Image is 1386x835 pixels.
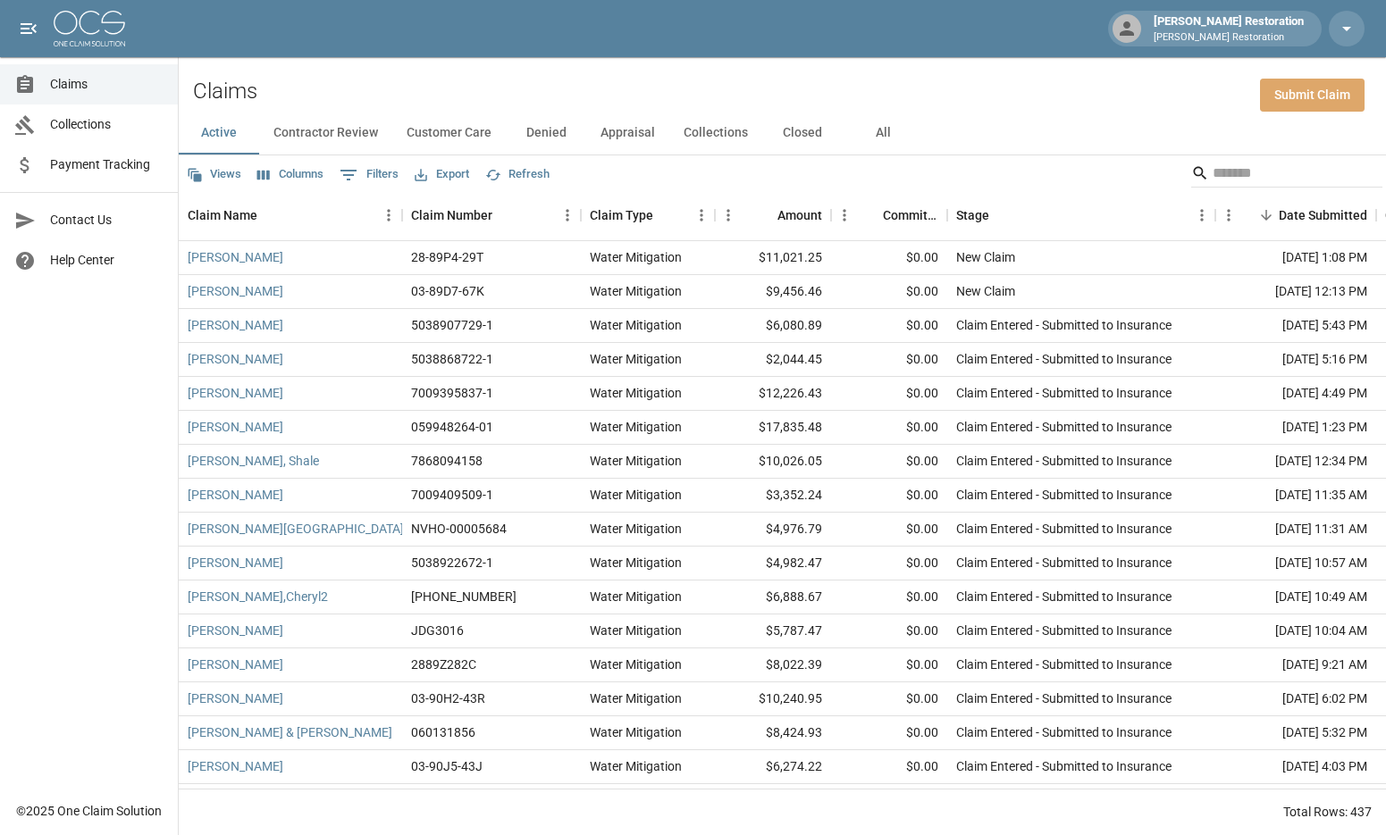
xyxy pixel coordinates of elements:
[1215,784,1376,818] div: [DATE] 3:28 PM
[590,486,682,504] div: Water Mitigation
[956,689,1172,707] div: Claim Entered - Submitted to Insurance
[715,513,831,547] div: $4,976.79
[989,203,1014,228] button: Sort
[179,112,1386,154] div: dynamic tabs
[188,723,392,741] a: [PERSON_NAME] & [PERSON_NAME]
[715,479,831,513] div: $3,352.24
[956,723,1172,741] div: Claim Entered - Submitted to Insurance
[1215,377,1376,411] div: [DATE] 4:49 PM
[715,614,831,648] div: $5,787.47
[831,513,947,547] div: $0.00
[1215,411,1376,445] div: [DATE] 1:23 PM
[1215,750,1376,784] div: [DATE] 4:03 PM
[581,190,715,240] div: Claim Type
[1215,445,1376,479] div: [DATE] 12:34 PM
[590,588,682,605] div: Water Mitigation
[831,343,947,377] div: $0.00
[831,445,947,479] div: $0.00
[193,79,257,104] h2: Claims
[590,418,682,436] div: Water Mitigation
[1215,580,1376,614] div: [DATE] 10:49 AM
[411,248,483,266] div: 28-89P4-29T
[182,161,246,188] button: Views
[762,112,843,154] button: Closed
[1215,190,1376,240] div: Date Submitted
[956,757,1172,775] div: Claim Entered - Submitted to Insurance
[831,377,947,411] div: $0.00
[956,282,1015,300] div: New Claim
[188,520,404,538] a: [PERSON_NAME][GEOGRAPHIC_DATA]
[16,802,162,820] div: © 2025 One Claim Solution
[1215,614,1376,648] div: [DATE] 10:04 AM
[375,202,402,229] button: Menu
[715,190,831,240] div: Amount
[1154,30,1304,46] p: [PERSON_NAME] Restoration
[188,757,283,775] a: [PERSON_NAME]
[590,757,682,775] div: Water Mitigation
[858,203,883,228] button: Sort
[586,112,669,154] button: Appraisal
[411,350,493,368] div: 5038868722-1
[50,75,164,94] span: Claims
[188,282,283,300] a: [PERSON_NAME]
[253,161,328,188] button: Select columns
[50,211,164,230] span: Contact Us
[590,282,682,300] div: Water Mitigation
[956,384,1172,402] div: Claim Entered - Submitted to Insurance
[257,203,282,228] button: Sort
[752,203,777,228] button: Sort
[411,622,464,639] div: JDG3016
[956,486,1172,504] div: Claim Entered - Submitted to Insurance
[481,161,554,188] button: Refresh
[554,202,581,229] button: Menu
[411,316,493,334] div: 5038907729-1
[715,445,831,479] div: $10,026.05
[715,547,831,580] div: $4,982.47
[1215,275,1376,309] div: [DATE] 12:13 PM
[411,757,483,775] div: 03-90J5-43J
[179,112,259,154] button: Active
[653,203,678,228] button: Sort
[715,241,831,275] div: $11,021.25
[669,112,762,154] button: Collections
[1215,547,1376,580] div: [DATE] 10:57 AM
[956,190,989,240] div: Stage
[50,251,164,270] span: Help Center
[956,248,1015,266] div: New Claim
[715,580,831,614] div: $6,888.67
[188,622,283,639] a: [PERSON_NAME]
[1147,13,1311,45] div: [PERSON_NAME] Restoration
[188,316,283,334] a: [PERSON_NAME]
[956,316,1172,334] div: Claim Entered - Submitted to Insurance
[715,377,831,411] div: $12,226.43
[715,682,831,716] div: $10,240.95
[715,750,831,784] div: $6,274.22
[831,479,947,513] div: $0.00
[843,112,923,154] button: All
[411,452,483,470] div: 7868094158
[688,202,715,229] button: Menu
[1215,513,1376,547] div: [DATE] 11:31 AM
[402,190,581,240] div: Claim Number
[590,248,682,266] div: Water Mitigation
[831,682,947,716] div: $0.00
[956,655,1172,673] div: Claim Entered - Submitted to Insurance
[956,588,1172,605] div: Claim Entered - Submitted to Insurance
[179,190,402,240] div: Claim Name
[188,486,283,504] a: [PERSON_NAME]
[590,384,682,402] div: Water Mitigation
[590,316,682,334] div: Water Mitigation
[492,203,517,228] button: Sort
[1279,190,1367,240] div: Date Submitted
[831,190,947,240] div: Committed Amount
[411,723,475,741] div: 060131856
[590,554,682,572] div: Water Mitigation
[411,520,507,538] div: NVHO-00005684
[411,554,493,572] div: 5038922672-1
[50,155,164,174] span: Payment Tracking
[956,554,1172,572] div: Claim Entered - Submitted to Insurance
[1215,202,1242,229] button: Menu
[11,11,46,46] button: open drawer
[188,350,283,368] a: [PERSON_NAME]
[956,418,1172,436] div: Claim Entered - Submitted to Insurance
